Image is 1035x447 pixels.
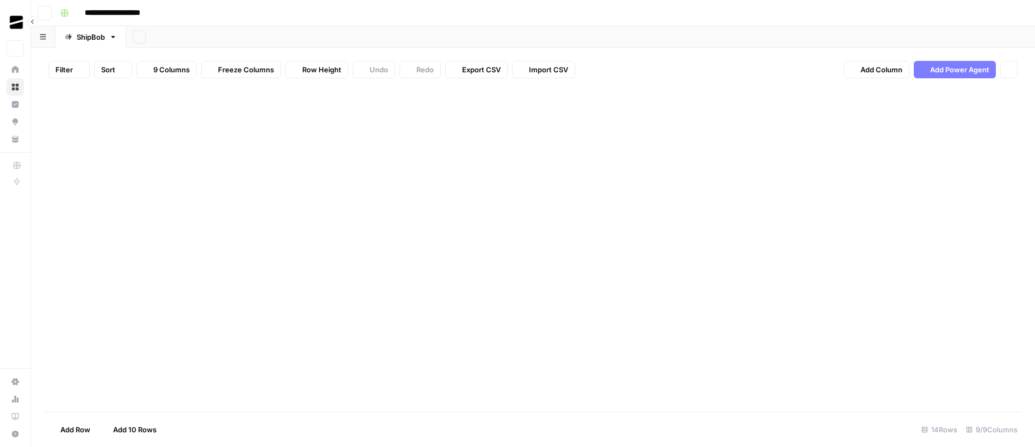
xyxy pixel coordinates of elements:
button: Redo [400,61,441,78]
button: Help + Support [7,425,24,443]
a: ShipBob [55,26,126,48]
span: Sort [101,64,115,75]
span: Filter [55,64,73,75]
span: 9 Columns [153,64,190,75]
button: Workspace: OGM [7,9,24,36]
span: Add Power Agent [930,64,989,75]
span: Add 10 Rows [113,424,157,435]
a: Usage [7,390,24,408]
span: Row Height [302,64,341,75]
span: Freeze Columns [218,64,274,75]
button: Import CSV [512,61,575,78]
div: 9/9 Columns [962,421,1022,438]
button: Export CSV [445,61,508,78]
a: Insights [7,96,24,113]
button: Add Row [44,421,97,438]
a: Settings [7,373,24,390]
a: Home [7,61,24,78]
span: Redo [416,64,434,75]
button: Undo [353,61,395,78]
button: Add Power Agent [914,61,996,78]
a: Learning Hub [7,408,24,425]
a: Opportunities [7,113,24,131]
a: Your Data [7,131,24,148]
span: Add Column [861,64,902,75]
button: Row Height [285,61,348,78]
span: Import CSV [529,64,568,75]
a: Browse [7,78,24,96]
button: Add Column [844,61,909,78]
span: Add Row [60,424,90,435]
img: OGM Logo [7,13,26,32]
span: Export CSV [462,64,501,75]
button: Filter [48,61,90,78]
button: Add 10 Rows [97,421,163,438]
button: Sort [94,61,132,78]
div: 14 Rows [917,421,962,438]
button: Freeze Columns [201,61,281,78]
button: 9 Columns [136,61,197,78]
span: Undo [370,64,388,75]
div: ShipBob [77,32,105,42]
